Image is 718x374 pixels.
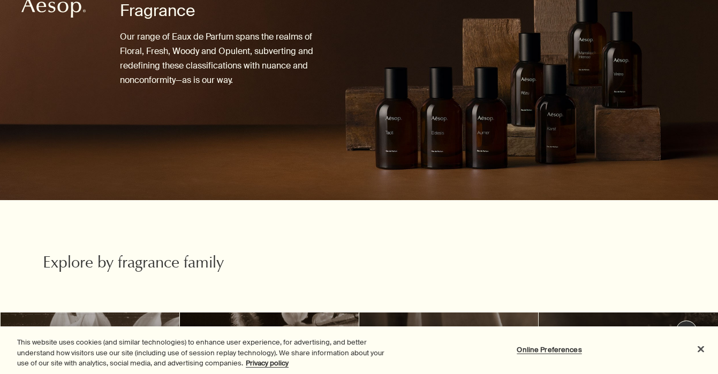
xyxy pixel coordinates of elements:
h3: Floral [11,323,169,340]
a: More information about your privacy, opens in a new tab [246,358,289,368]
h3: Fresh [191,323,348,340]
h2: Explore by fragrance family [43,254,254,275]
button: Live Assistance [676,320,697,342]
h3: Woody [370,323,527,340]
h3: Opulent [549,323,707,340]
p: Our range of Eaux de Parfum spans the realms of Floral, Fresh, Woody and Opulent, subverting and ... [120,29,316,88]
button: Online Preferences, Opens the preference center dialog [516,339,583,360]
button: Close [689,337,713,361]
div: This website uses cookies (and similar technologies) to enhance user experience, for advertising,... [17,337,395,369]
